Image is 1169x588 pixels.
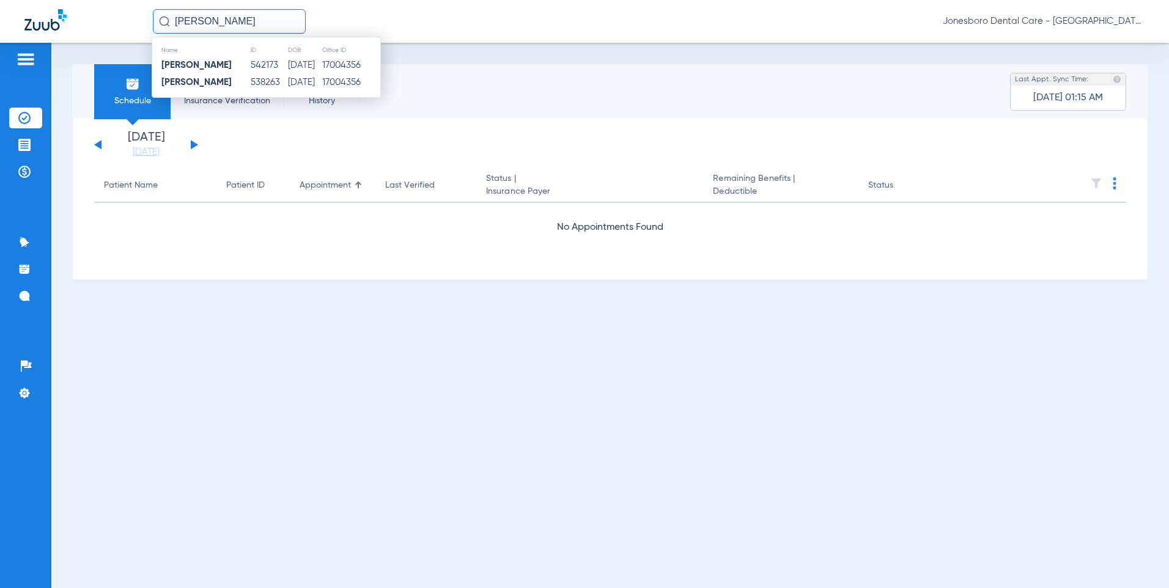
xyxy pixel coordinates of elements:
span: Jonesboro Dental Care - [GEOGRAPHIC_DATA] Dental Care [943,15,1145,28]
th: ID [250,43,287,57]
img: Schedule [125,76,140,91]
td: 538263 [250,74,287,91]
img: hamburger-icon [16,52,35,67]
td: 17004356 [322,74,380,91]
iframe: Chat Widget [1108,529,1169,588]
div: No Appointments Found [94,220,1126,235]
th: Remaining Benefits | [703,169,858,203]
div: Patient ID [226,179,280,192]
span: Last Appt. Sync Time: [1015,73,1088,86]
th: Status | [476,169,703,203]
span: History [293,95,351,107]
th: Name [152,43,250,57]
img: Zuub Logo [24,9,67,31]
th: Office ID [322,43,380,57]
td: 542173 [250,57,287,74]
img: Search Icon [159,16,170,27]
td: 17004356 [322,57,380,74]
span: Insurance Verification [180,95,275,107]
div: Appointment [300,179,366,192]
div: Appointment [300,179,351,192]
img: group-dot-blue.svg [1113,177,1116,189]
img: last sync help info [1113,75,1121,84]
span: Insurance Payer [486,185,693,198]
td: [DATE] [287,57,322,74]
strong: [PERSON_NAME] [161,78,232,87]
a: [DATE] [109,146,183,158]
img: filter.svg [1090,177,1102,189]
strong: [PERSON_NAME] [161,61,232,70]
span: Deductible [713,185,848,198]
th: Status [858,169,941,203]
span: Schedule [103,95,161,107]
span: [DATE] 01:15 AM [1033,92,1103,104]
div: Last Verified [385,179,466,192]
div: Last Verified [385,179,435,192]
td: [DATE] [287,74,322,91]
div: Patient ID [226,179,265,192]
div: Patient Name [104,179,207,192]
th: DOB [287,43,322,57]
div: Patient Name [104,179,158,192]
li: [DATE] [109,131,183,158]
input: Search for patients [153,9,306,34]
